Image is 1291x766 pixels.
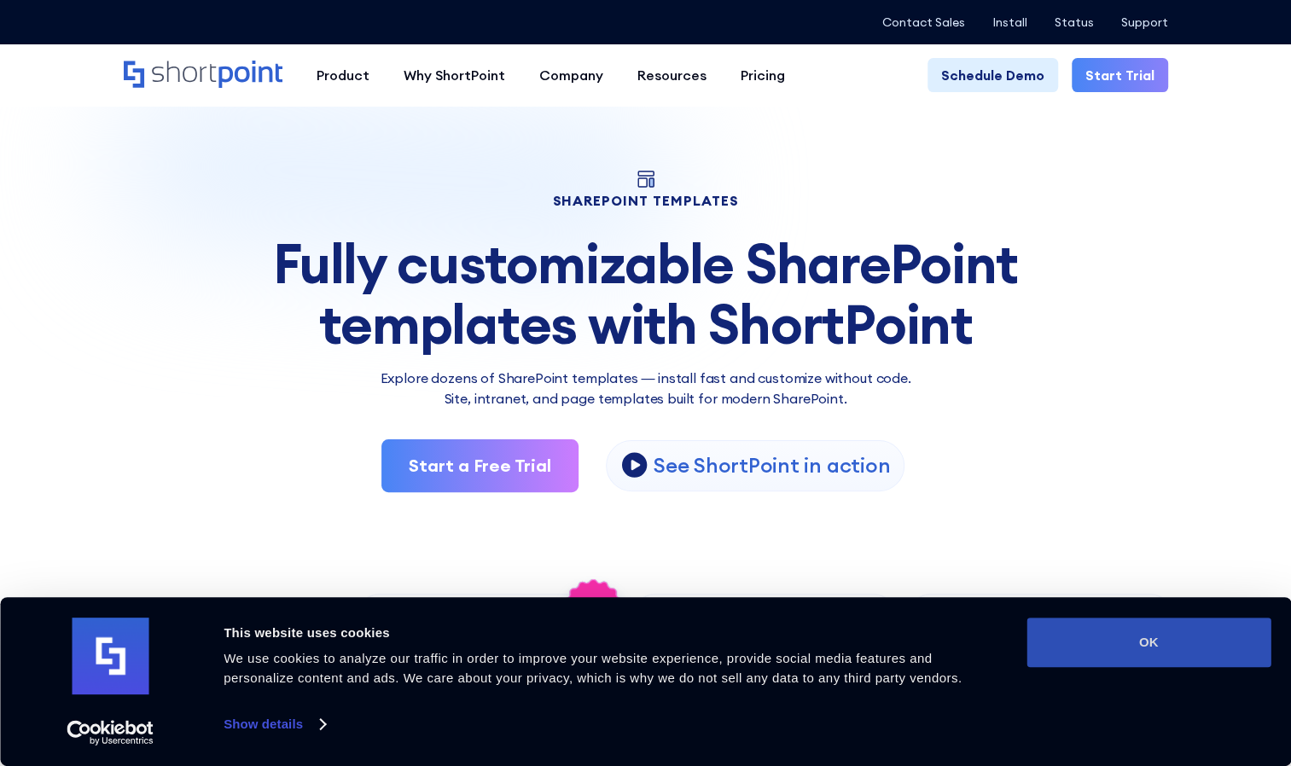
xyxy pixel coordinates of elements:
[224,651,962,685] span: We use cookies to analyze our traffic in order to improve your website experience, provide social...
[637,65,707,85] div: Resources
[992,15,1027,29] a: Install
[741,65,785,85] div: Pricing
[404,65,505,85] div: Why ShortPoint
[606,440,904,491] a: open lightbox
[984,568,1291,766] iframe: Chat Widget
[124,194,1168,206] h1: SHAREPOINT TEMPLATES
[224,623,988,643] div: This website uses cookies
[224,711,324,737] a: Show details
[299,58,387,92] a: Product
[928,58,1058,92] a: Schedule Demo
[882,15,965,29] a: Contact Sales
[620,58,724,92] a: Resources
[1055,15,1094,29] a: Status
[317,65,369,85] div: Product
[72,618,148,694] img: logo
[124,368,1168,409] p: Explore dozens of SharePoint templates — install fast and customize without code. Site, intranet,...
[522,58,620,92] a: Company
[124,61,282,90] a: Home
[539,65,603,85] div: Company
[387,58,522,92] a: Why ShortPoint
[1026,618,1271,667] button: OK
[124,234,1168,354] div: Fully customizable SharePoint templates with ShortPoint
[36,720,185,746] a: Usercentrics Cookiebot - opens in a new window
[654,452,890,479] p: See ShortPoint in action
[381,439,579,492] a: Start a Free Trial
[1121,15,1168,29] a: Support
[724,58,802,92] a: Pricing
[1072,58,1168,92] a: Start Trial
